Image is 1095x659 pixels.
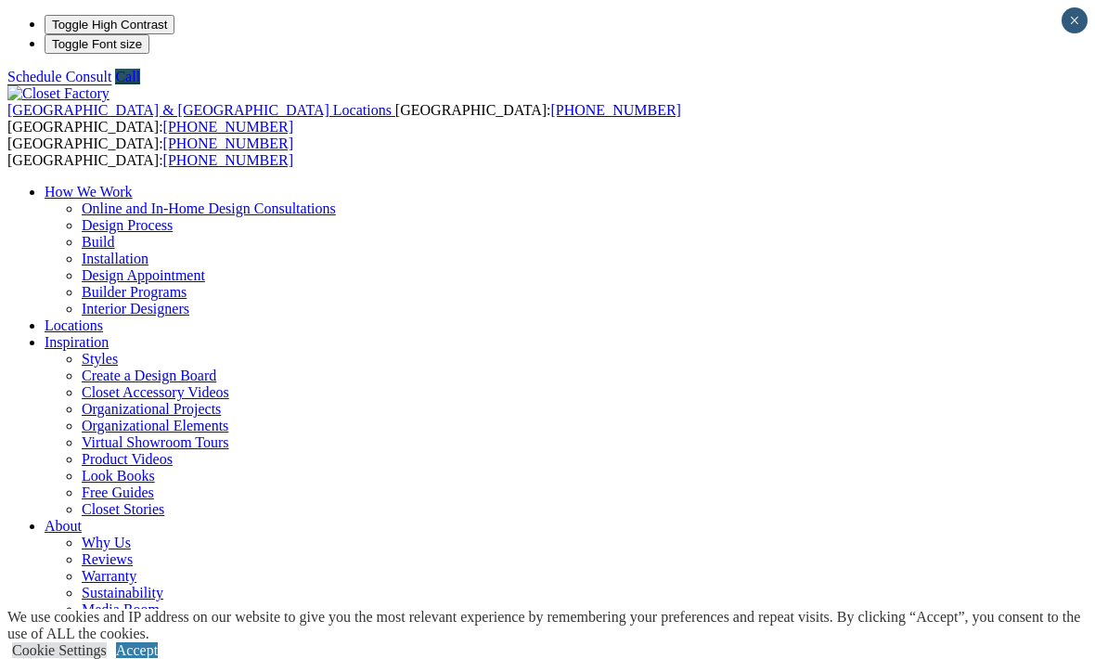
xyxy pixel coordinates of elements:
a: Virtual Showroom Tours [82,434,229,450]
span: [GEOGRAPHIC_DATA]: [GEOGRAPHIC_DATA]: [7,102,681,135]
a: Why Us [82,535,131,550]
a: Build [82,234,115,250]
span: [GEOGRAPHIC_DATA] & [GEOGRAPHIC_DATA] Locations [7,102,392,118]
button: Toggle Font size [45,34,149,54]
a: Design Process [82,217,173,233]
a: [GEOGRAPHIC_DATA] & [GEOGRAPHIC_DATA] Locations [7,102,395,118]
a: Organizational Elements [82,418,228,433]
a: Accept [116,642,158,658]
span: [GEOGRAPHIC_DATA]: [GEOGRAPHIC_DATA]: [7,136,293,168]
a: Installation [82,251,148,266]
a: How We Work [45,184,133,200]
span: Toggle High Contrast [52,18,167,32]
a: Reviews [82,551,133,567]
a: Sustainability [82,585,163,601]
a: Design Appointment [82,267,205,283]
a: Builder Programs [82,284,187,300]
a: About [45,518,82,534]
a: Media Room [82,601,160,617]
button: Toggle High Contrast [45,15,174,34]
a: Create a Design Board [82,368,216,383]
a: Look Books [82,468,155,484]
a: [PHONE_NUMBER] [163,136,293,151]
a: Warranty [82,568,136,584]
a: Closet Stories [82,501,164,517]
a: Organizational Projects [82,401,221,417]
a: [PHONE_NUMBER] [163,119,293,135]
a: [PHONE_NUMBER] [550,102,680,118]
a: Cookie Settings [12,642,107,658]
span: Toggle Font size [52,37,142,51]
a: Closet Accessory Videos [82,384,229,400]
button: Close [1062,7,1088,33]
img: Closet Factory [7,85,109,102]
div: We use cookies and IP address on our website to give you the most relevant experience by remember... [7,609,1095,642]
a: Locations [45,317,103,333]
a: Interior Designers [82,301,189,317]
a: Product Videos [82,451,173,467]
a: Styles [82,351,118,367]
a: Call [115,69,140,84]
a: Free Guides [82,485,154,500]
a: Schedule Consult [7,69,111,84]
a: Online and In-Home Design Consultations [82,200,336,216]
a: [PHONE_NUMBER] [163,152,293,168]
a: Inspiration [45,334,109,350]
